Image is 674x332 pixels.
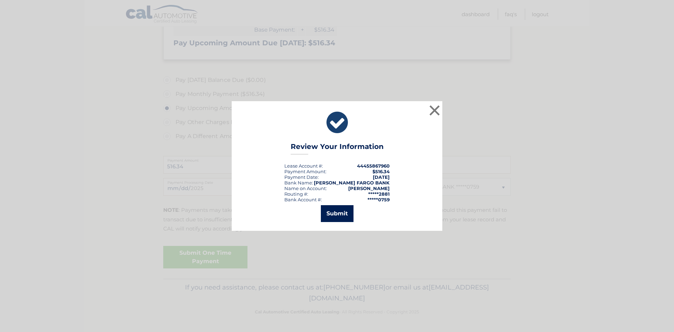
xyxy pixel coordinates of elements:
div: Payment Amount: [284,169,326,174]
div: : [284,174,319,180]
h3: Review Your Information [291,142,384,155]
div: Routing #: [284,191,308,197]
strong: [PERSON_NAME] FARGO BANK [314,180,390,185]
strong: [PERSON_NAME] [348,185,390,191]
button: × [428,103,442,117]
div: Name on Account: [284,185,327,191]
div: Bank Account #: [284,197,322,202]
div: Bank Name: [284,180,313,185]
span: [DATE] [373,174,390,180]
button: Submit [321,205,353,222]
span: Payment Date [284,174,318,180]
div: Lease Account #: [284,163,323,169]
span: $516.34 [372,169,390,174]
strong: 44455867960 [357,163,390,169]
